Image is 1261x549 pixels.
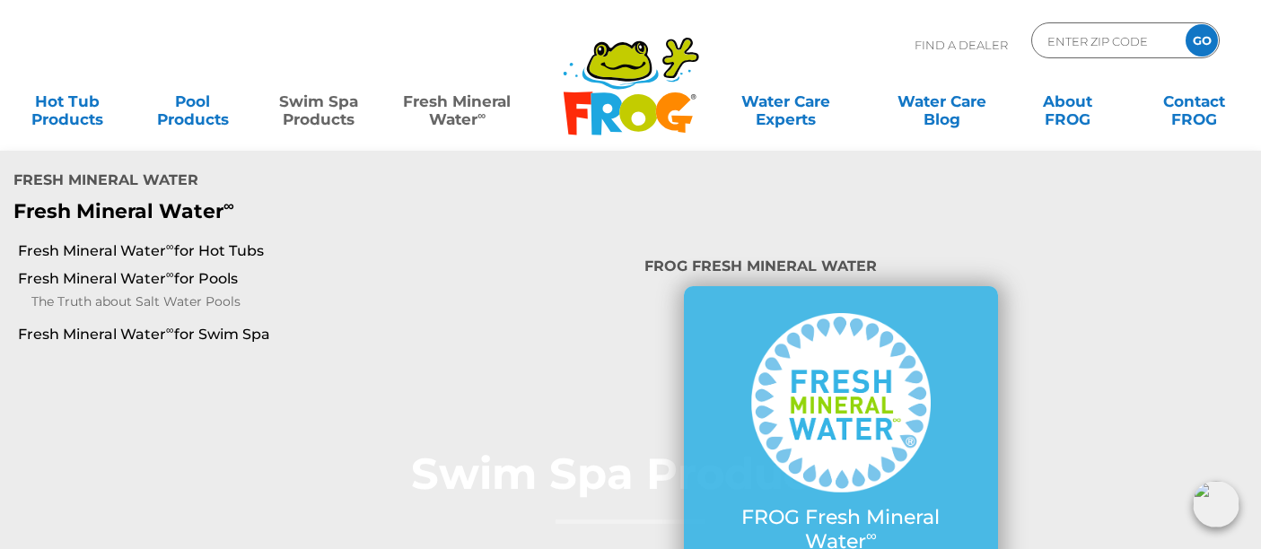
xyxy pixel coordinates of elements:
[31,292,420,313] a: The Truth about Salt Water Pools
[915,22,1008,67] p: Find A Dealer
[396,83,519,119] a: Fresh MineralWater∞
[1145,83,1243,119] a: ContactFROG
[866,527,877,545] sup: ∞
[13,164,512,200] h4: Fresh Mineral Water
[705,83,864,119] a: Water CareExperts
[644,250,1038,286] h4: FROG Fresh Mineral Water
[144,83,241,119] a: PoolProducts
[18,241,420,261] a: Fresh Mineral Water∞for Hot Tubs
[893,83,991,119] a: Water CareBlog
[18,325,420,344] a: Fresh Mineral Water∞for Swim Spa
[18,83,116,119] a: Hot TubProducts
[1046,28,1167,54] input: Zip Code Form
[1193,481,1239,527] img: openIcon
[477,109,486,122] sup: ∞
[1019,83,1117,119] a: AboutFROG
[270,83,368,119] a: Swim SpaProducts
[166,267,174,281] sup: ∞
[223,196,234,214] sup: ∞
[166,323,174,336] sup: ∞
[1186,24,1218,57] input: GO
[166,240,174,253] sup: ∞
[13,200,512,223] p: Fresh Mineral Water
[18,269,420,289] a: Fresh Mineral Water∞for Pools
